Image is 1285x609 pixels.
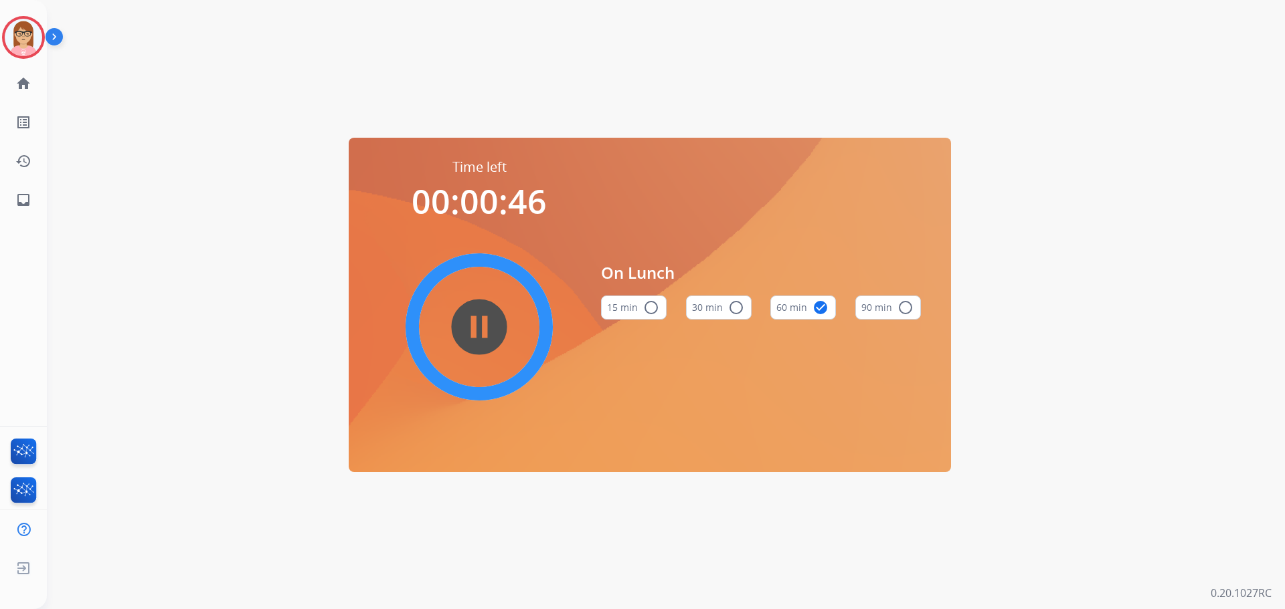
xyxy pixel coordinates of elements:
mat-icon: radio_button_unchecked [897,299,914,316]
mat-icon: radio_button_unchecked [728,299,744,316]
mat-icon: radio_button_unchecked [643,299,659,316]
mat-icon: home [15,76,31,92]
span: 00:00:46 [412,178,547,224]
span: Time left [452,158,507,176]
mat-icon: pause_circle_filled [471,319,487,335]
img: avatar [5,19,42,56]
button: 15 min [601,295,667,320]
p: 0.20.1027RC [1211,585,1272,601]
mat-icon: check_circle [812,299,829,316]
button: 30 min [686,295,752,320]
mat-icon: history [15,153,31,169]
button: 90 min [855,295,921,320]
span: On Lunch [601,261,921,285]
mat-icon: list_alt [15,114,31,130]
mat-icon: inbox [15,192,31,208]
button: 60 min [770,295,836,320]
